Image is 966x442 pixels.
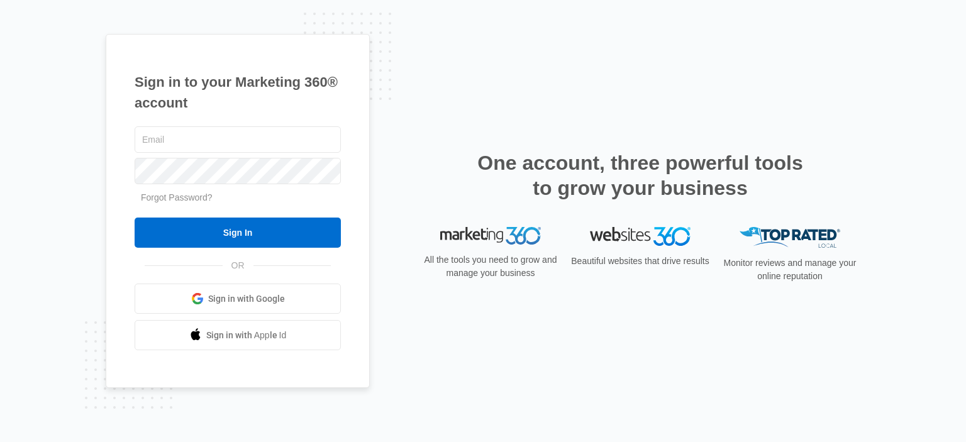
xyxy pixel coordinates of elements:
span: OR [223,259,253,272]
span: Sign in with Apple Id [206,329,287,342]
img: Marketing 360 [440,227,541,245]
h1: Sign in to your Marketing 360® account [135,72,341,113]
img: Websites 360 [590,227,691,245]
a: Forgot Password? [141,192,213,202]
a: Sign in with Apple Id [135,320,341,350]
p: Monitor reviews and manage your online reputation [719,257,860,283]
h2: One account, three powerful tools to grow your business [474,150,807,201]
p: Beautiful websites that drive results [570,255,711,268]
a: Sign in with Google [135,284,341,314]
img: Top Rated Local [740,227,840,248]
p: All the tools you need to grow and manage your business [420,253,561,280]
input: Sign In [135,218,341,248]
span: Sign in with Google [208,292,285,306]
input: Email [135,126,341,153]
